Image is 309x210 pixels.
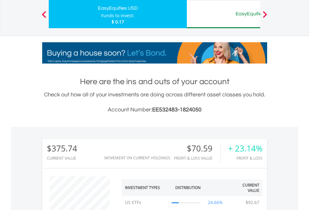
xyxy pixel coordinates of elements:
div: Check out how all of your investments are doing across different asset classes you hold. [42,90,267,114]
span: $ 0.17 [112,19,124,25]
td: 24.66% [204,196,227,209]
div: $70.59 [174,144,220,153]
button: Next [259,14,271,20]
th: Investment Types [122,179,169,196]
img: EasyMortage Promotion Banner [42,42,267,64]
div: $375.74 [47,144,77,153]
div: Distribution [175,185,201,190]
td: US ETFs [122,196,169,209]
div: Funds to invest: [101,13,134,19]
button: Previous [38,14,50,20]
div: CURRENT VALUE [47,156,77,160]
h3: Account Number: [42,105,267,114]
div: Profit & Loss Value [174,156,220,160]
td: $92.67 [242,196,262,209]
span: EE532483-1824050 [152,107,202,113]
div: Profit & Loss [228,156,262,160]
div: + 23.14% [228,144,262,153]
div: Movement on Current Holdings: [104,156,171,160]
th: Current Value [227,179,262,196]
div: EasyEquities USD [52,4,183,13]
h1: Here are the ins and outs of your account [42,76,267,87]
